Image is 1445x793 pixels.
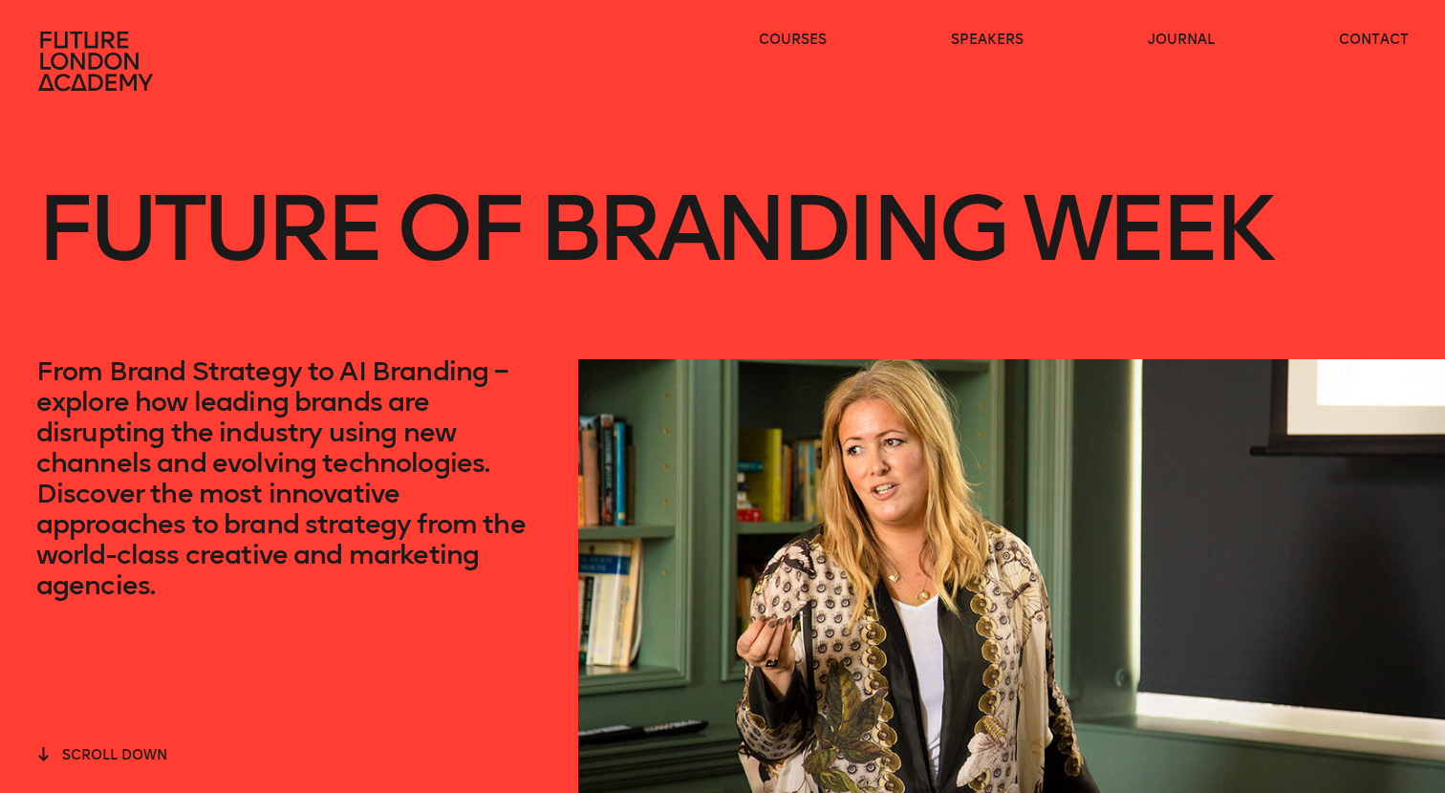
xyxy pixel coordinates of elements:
a: speakers [951,31,1024,50]
a: journal [1148,31,1215,50]
a: courses [759,31,827,50]
span: scroll down [62,747,167,763]
h1: Future of branding week [36,125,1269,332]
button: scroll down [36,744,167,765]
a: contact [1339,31,1409,50]
p: From Brand Strategy to AI Branding – explore how leading brands are disrupting the industry using... [36,356,542,601]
